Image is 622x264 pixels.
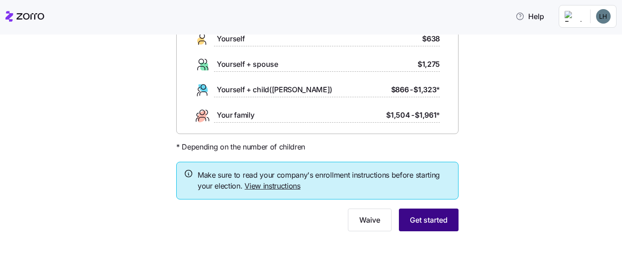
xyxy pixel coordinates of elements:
[515,11,544,22] span: Help
[508,7,551,25] button: Help
[217,110,254,121] span: Your family
[245,181,301,190] a: View instructions
[413,84,440,95] span: $1,323
[399,209,459,231] button: Get started
[176,141,305,153] span: * Depending on the number of children
[415,110,440,121] span: $1,961
[422,33,440,45] span: $638
[410,84,413,95] span: -
[359,214,380,225] span: Waive
[217,33,245,45] span: Yourself
[217,59,278,70] span: Yourself + spouse
[565,11,583,22] img: Employer logo
[411,110,414,121] span: -
[596,9,611,24] img: 79aca3f081e8eeab8a0090b5545932cf
[217,84,332,95] span: Yourself + child([PERSON_NAME])
[391,84,409,95] span: $866
[418,59,440,70] span: $1,275
[410,214,448,225] span: Get started
[348,209,392,231] button: Waive
[386,110,410,121] span: $1,504
[198,169,451,192] span: Make sure to read your company's enrollment instructions before starting your election.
